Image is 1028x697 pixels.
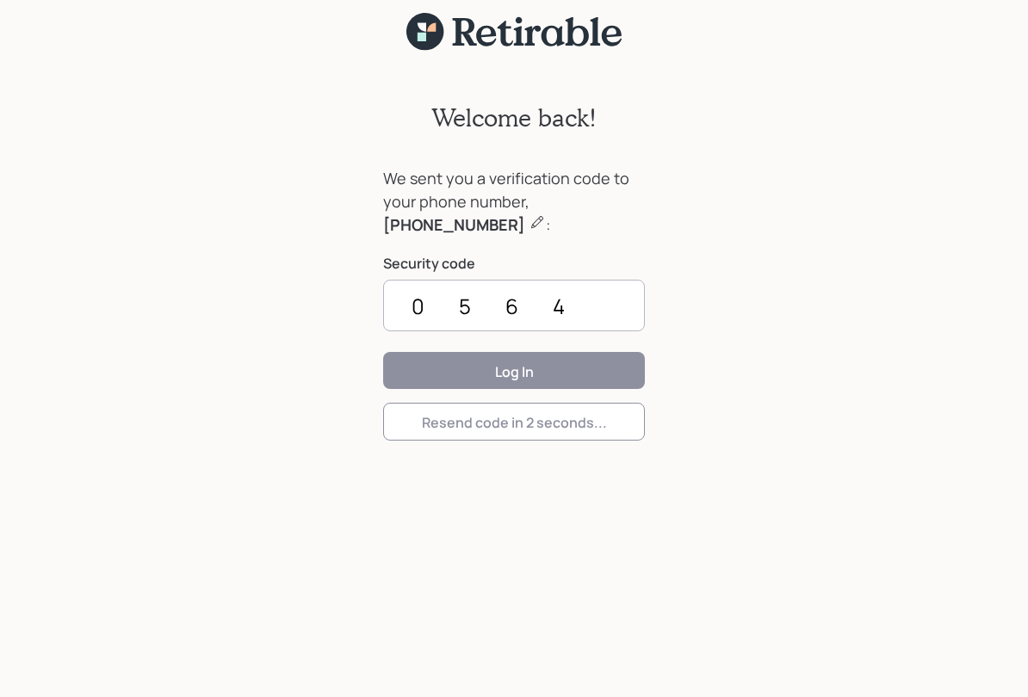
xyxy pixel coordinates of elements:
h2: Welcome back! [431,103,597,133]
button: Log In [383,352,645,389]
input: •••• [383,280,645,331]
button: Resend code in 2 seconds... [383,403,645,440]
b: [PHONE_NUMBER] [383,214,525,235]
div: We sent you a verification code to your phone number, : [383,167,645,237]
div: Log In [495,362,534,381]
div: Resend code in 2 seconds... [422,413,607,432]
label: Security code [383,254,645,273]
